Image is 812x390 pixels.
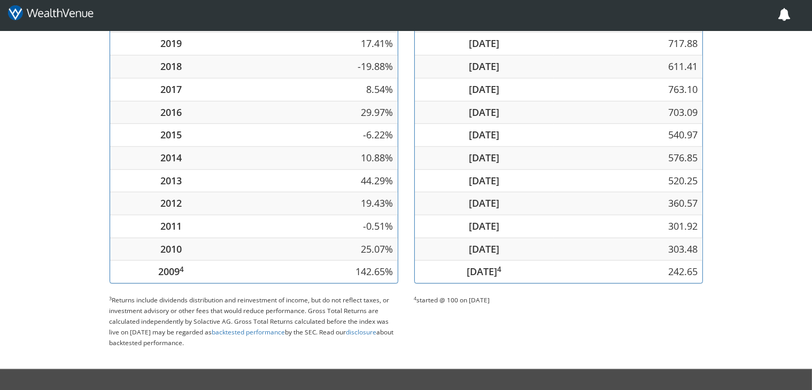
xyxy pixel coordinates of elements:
sup: 3 [110,295,112,302]
sup: 4 [414,295,417,302]
a: backtested performance [212,327,285,336]
b: [DATE] [469,83,499,96]
iframe: Drift Widget Chat Controller [759,337,799,377]
td: 576.85 [554,146,702,169]
b: 2011 [160,220,182,232]
td: -0.51% [233,215,397,238]
b: 2015 [160,128,182,141]
b: 2019 [160,37,182,50]
b: [DATE] [469,197,499,209]
td: 25.07% [233,238,397,261]
td: 540.97 [554,124,702,147]
b: 2014 [160,151,182,164]
b: [DATE] [469,220,499,232]
b: 2017 [160,83,182,96]
td: 360.57 [554,192,702,215]
a: disclosure [346,327,377,336]
b: [DATE] [469,37,499,50]
td: 717.88 [554,33,702,56]
td: 242.65 [554,261,702,283]
b: 2018 [160,60,182,73]
b: 2012 [160,197,182,209]
b: [DATE] [469,60,499,73]
b: 2013 [160,174,182,187]
img: wv-white_435x79p.png [8,5,94,21]
b: 2016 [160,106,182,119]
b: [DATE] [469,128,499,141]
b: [DATE] [467,265,501,278]
b: [DATE] [469,174,499,187]
td: 301.92 [554,215,702,238]
b: 2010 [160,243,182,255]
b: [DATE] [469,106,499,119]
td: 763.10 [554,78,702,101]
b: 2009 [158,265,184,278]
td: 703.09 [554,101,702,124]
sup: 4 [180,264,184,274]
td: -6.22% [233,124,397,147]
td: 19.43% [233,192,397,215]
td: 520.25 [554,169,702,192]
td: 142.65% [233,261,397,283]
small: Returns include dividends distribution and reinvestment of income, but do not reflect taxes, or i... [110,295,394,347]
b: [DATE] [469,243,499,255]
td: 303.48 [554,238,702,261]
b: [DATE] [469,151,499,164]
td: -19.88% [233,56,397,79]
td: 29.97% [233,101,397,124]
td: 17.41% [233,33,397,56]
td: 10.88% [233,146,397,169]
td: 611.41 [554,56,702,79]
td: 44.29% [233,169,397,192]
sup: 4 [497,264,501,274]
small: started @ 100 on [DATE] [414,295,490,304]
td: 8.54% [233,78,397,101]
